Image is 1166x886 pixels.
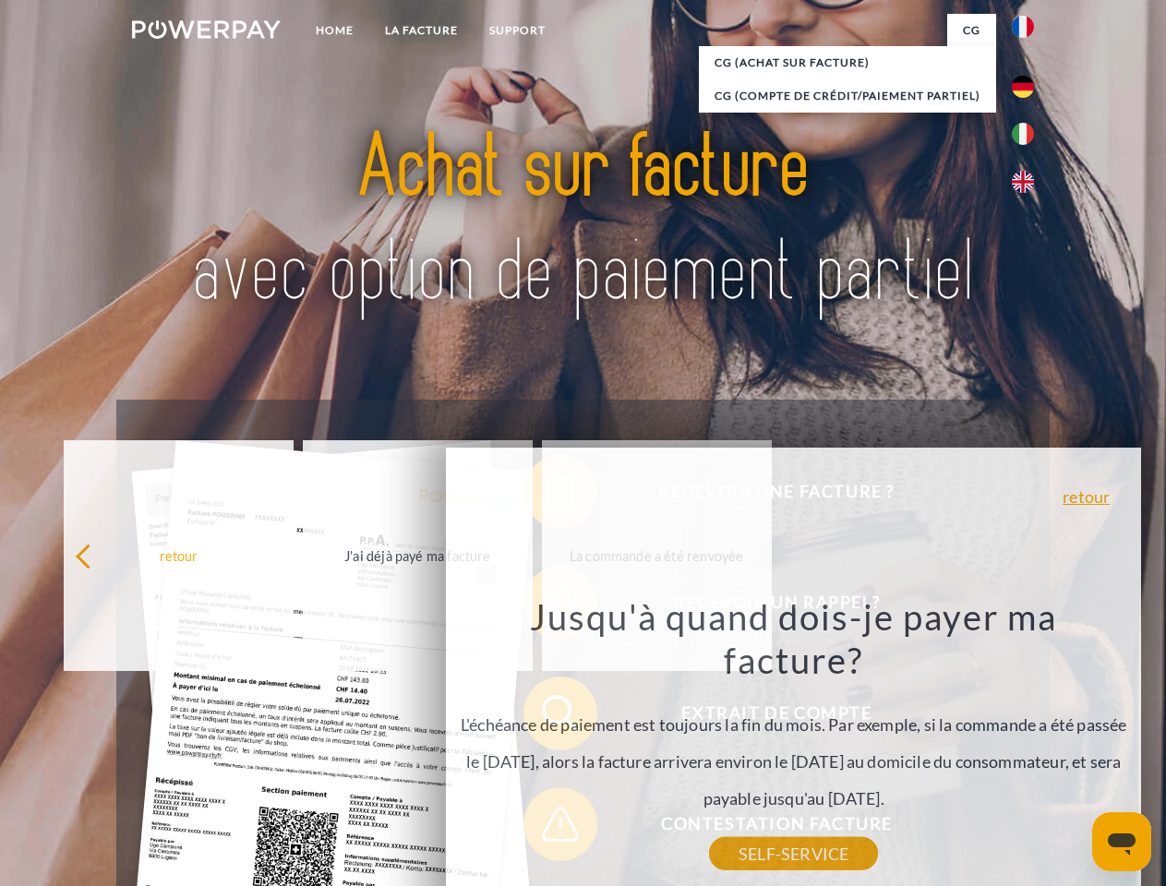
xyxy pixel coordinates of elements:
[699,46,996,79] a: CG (achat sur facture)
[176,89,990,353] img: title-powerpay_fr.svg
[300,14,369,47] a: Home
[457,594,1131,683] h3: Jusqu'à quand dois-je payer ma facture?
[457,594,1131,854] div: L'échéance de paiement est toujours la fin du mois. Par exemple, si la commande a été passée le [...
[75,543,282,568] div: retour
[1012,123,1034,145] img: it
[132,20,281,39] img: logo-powerpay-white.svg
[474,14,561,47] a: Support
[709,837,878,870] a: SELF-SERVICE
[369,14,474,47] a: LA FACTURE
[1092,812,1151,871] iframe: Bouton de lancement de la fenêtre de messagerie
[1012,76,1034,98] img: de
[1012,171,1034,193] img: en
[314,543,522,568] div: J'ai déjà payé ma facture
[1063,488,1110,505] a: retour
[1012,16,1034,38] img: fr
[947,14,996,47] a: CG
[699,79,996,113] a: CG (Compte de crédit/paiement partiel)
